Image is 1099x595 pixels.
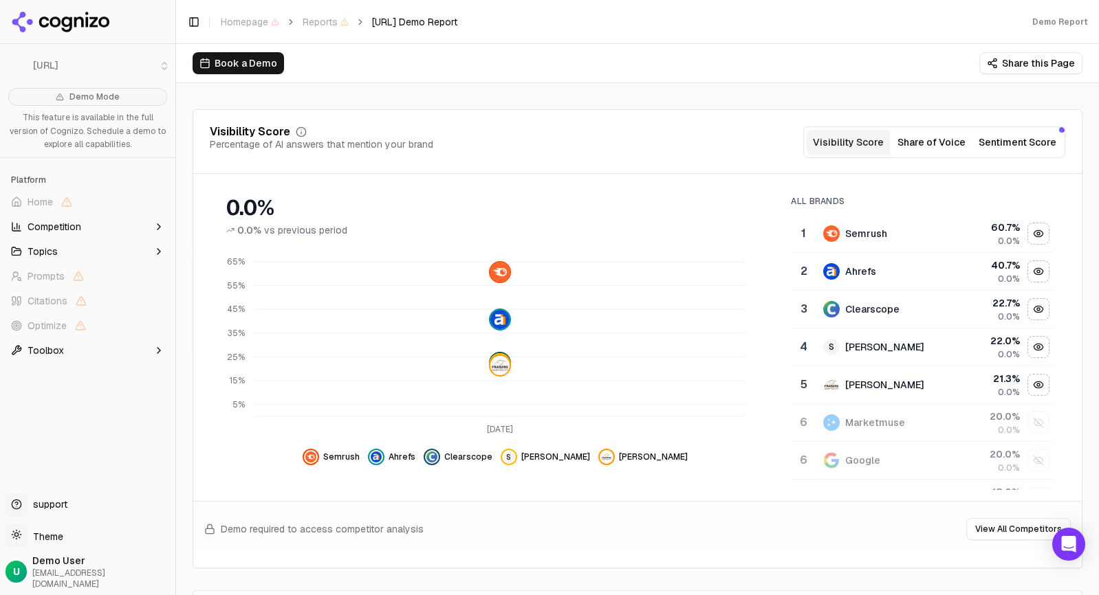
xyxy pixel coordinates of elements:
[193,52,284,74] button: Book a Demo
[953,296,1020,310] div: 22.7 %
[28,497,67,511] span: support
[845,416,905,429] div: Marketmuse
[28,344,64,357] span: Toolbox
[619,451,688,462] span: [PERSON_NAME]
[823,414,840,431] img: marketmuse
[973,130,1062,155] button: Sentiment Score
[1027,374,1049,396] button: Hide frase data
[823,377,840,393] img: frase
[6,216,170,238] button: Competition
[28,195,53,209] span: Home
[798,339,809,355] div: 4
[998,387,1020,398] span: 0.0%
[6,240,170,262] button: Topics
[264,223,347,237] span: vs previous period
[953,258,1020,272] div: 40.7 %
[1027,298,1049,320] button: Hide clearscope data
[845,340,924,354] div: [PERSON_NAME]
[487,424,513,435] tspan: [DATE]
[426,451,437,462] img: clearscope
[823,339,840,355] span: S
[221,15,279,29] span: Homepage
[791,196,1054,207] div: All Brands
[490,356,510,375] img: frase
[1027,412,1049,434] button: Show marketmuse data
[28,294,67,308] span: Citations
[226,196,763,221] div: 0.0%
[845,453,880,467] div: Google
[998,236,1020,247] span: 0.0%
[28,245,58,258] span: Topics
[1027,487,1049,509] button: Show writesonic data
[792,253,1054,291] tr: 2ahrefsAhrefs40.7%0.0%Hide ahrefs data
[303,15,349,29] span: Reports
[792,291,1054,328] tr: 3clearscopeClearscope22.7%0.0%Hide clearscope data
[823,225,840,242] img: semrush
[792,328,1054,366] tr: 4S[PERSON_NAME]22.0%0.0%Hide surfer seo data
[303,449,360,465] button: Hide semrush data
[424,449,492,465] button: Hide clearscope data
[798,452,809,469] div: 6
[1032,16,1088,27] div: Demo Report
[998,311,1020,322] span: 0.0%
[221,15,457,29] nav: breadcrumb
[323,451,360,462] span: Semrush
[1027,449,1049,471] button: Show google data
[798,263,809,280] div: 2
[371,451,382,462] img: ahrefs
[28,319,67,333] span: Optimize
[845,227,887,240] div: Semrush
[28,269,65,283] span: Prompts
[227,352,245,363] tspan: 25%
[953,447,1020,461] div: 20.0 %
[998,273,1020,284] span: 0.0%
[490,310,510,329] img: ahrefs
[372,15,457,29] span: [URL] Demo Report
[13,565,20,579] span: U
[210,137,433,151] div: Percentage of AI answers that mention your brand
[521,451,590,462] span: [PERSON_NAME]
[792,215,1054,253] tr: 1semrushSemrush60.7%0.0%Hide semrush data
[823,263,840,280] img: ahrefs
[798,301,809,317] div: 3
[28,530,63,543] span: Theme
[798,225,809,242] div: 1
[28,220,81,234] span: Competition
[230,376,245,387] tspan: 15%
[998,425,1020,436] span: 0.0%
[798,414,809,431] div: 6
[1027,260,1049,282] button: Hide ahrefs data
[792,404,1054,442] tr: 6marketmuseMarketmuse20.0%0.0%Show marketmuse data
[792,366,1054,404] tr: 5frase[PERSON_NAME]21.3%0.0%Hide frase data
[807,130,890,155] button: Visibility Score
[389,451,415,462] span: Ahrefs
[227,280,245,291] tspan: 55%
[598,449,688,465] button: Hide frase data
[305,451,316,462] img: semrush
[601,451,612,462] img: frase
[953,485,1020,499] div: 18.0 %
[227,257,245,268] tspan: 65%
[792,442,1054,480] tr: 6googleGoogle20.0%0.0%Show google data
[966,518,1071,540] button: View All Competitors
[227,304,245,315] tspan: 45%
[6,339,170,361] button: Toolbox
[8,111,167,152] p: This feature is available in the full version of Cognizo. Schedule a demo to explore all capabili...
[998,462,1020,473] span: 0.0%
[490,262,510,282] img: semrush
[823,301,840,317] img: clearscope
[237,223,261,237] span: 0.0%
[823,452,840,469] img: google
[1027,336,1049,358] button: Hide surfer seo data
[221,522,424,536] span: Demo required to access competitor analysis
[69,91,120,102] span: Demo Mode
[953,409,1020,423] div: 20.0 %
[792,480,1054,517] tr: 18.0%Show writesonic data
[998,349,1020,360] span: 0.0%
[32,568,170,590] span: [EMAIL_ADDRESS][DOMAIN_NAME]
[503,451,514,462] span: S
[890,130,973,155] button: Share of Voice
[368,449,415,465] button: Hide ahrefs data
[210,126,290,137] div: Visibility Score
[32,554,170,568] span: Demo User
